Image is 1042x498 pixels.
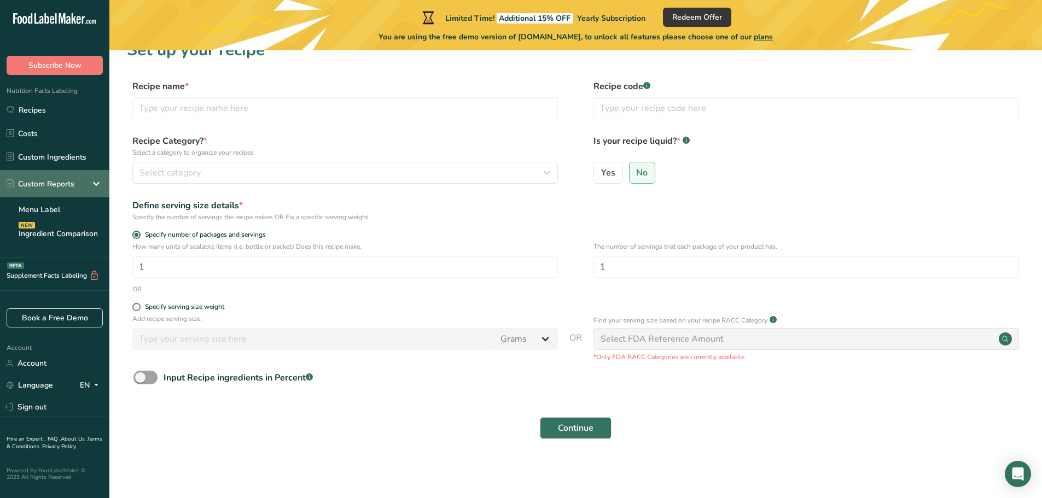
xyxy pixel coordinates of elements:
p: Select a category to organize your recipes [132,148,558,157]
a: FAQ . [48,435,61,443]
span: Additional 15% OFF [497,13,573,24]
input: Type your recipe name here [132,97,558,119]
p: The number of servings that each package of your product has. [593,242,1019,251]
div: Define serving size details [132,199,558,212]
button: Select category [132,162,558,184]
div: NEW [19,222,35,229]
a: Privacy Policy [42,443,76,450]
span: Continue [558,421,593,435]
p: How many units of sealable items (i.e. bottle or packet) Does this recipe make. [132,242,558,251]
div: EN [80,379,103,392]
button: Continue [540,417,612,439]
button: Subscribe Now [7,56,103,75]
span: Specify number of packages and servings [141,231,266,239]
span: Select category [139,166,201,179]
a: Language [7,376,53,395]
label: Recipe name [132,80,558,93]
span: Yes [601,167,615,178]
span: plans [754,32,773,42]
label: Recipe code [593,80,1019,93]
div: Open Intercom Messenger [1005,461,1031,487]
label: Recipe Category? [132,134,558,157]
span: You are using the free demo version of [DOMAIN_NAME], to unlock all features please choose one of... [379,31,773,43]
div: Custom Reports [7,178,74,190]
p: *Only FDA RACC Categories are currently available [593,352,1019,362]
a: Terms & Conditions . [7,435,102,450]
div: Specify the number of servings the recipe makes OR Fix a specific serving weight [132,212,558,222]
a: About Us . [61,435,87,443]
span: Subscribe Now [28,60,82,71]
button: Redeem Offer [663,8,731,27]
p: Add recipe serving size. [132,314,558,324]
span: Redeem Offer [672,11,722,23]
div: Specify serving size weight [145,303,224,311]
div: OR [132,284,142,294]
span: Yearly Subscription [577,13,645,24]
a: Hire an Expert . [7,435,45,443]
div: Limited Time! [420,11,645,24]
a: Book a Free Demo [7,308,103,327]
div: BETA [7,262,24,269]
span: No [636,167,648,178]
input: Type your serving size here [132,328,494,350]
div: Select FDA Reference Amount [601,332,724,345]
span: OR [569,331,582,362]
div: Input Recipe ingredients in Percent [164,371,313,384]
input: Type your recipe code here [593,97,1019,119]
div: Powered By FoodLabelMaker © 2025 All Rights Reserved [7,467,103,481]
label: Is your recipe liquid? [593,134,1019,157]
p: Find your serving size based on your recipe RACC Category [593,315,767,325]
